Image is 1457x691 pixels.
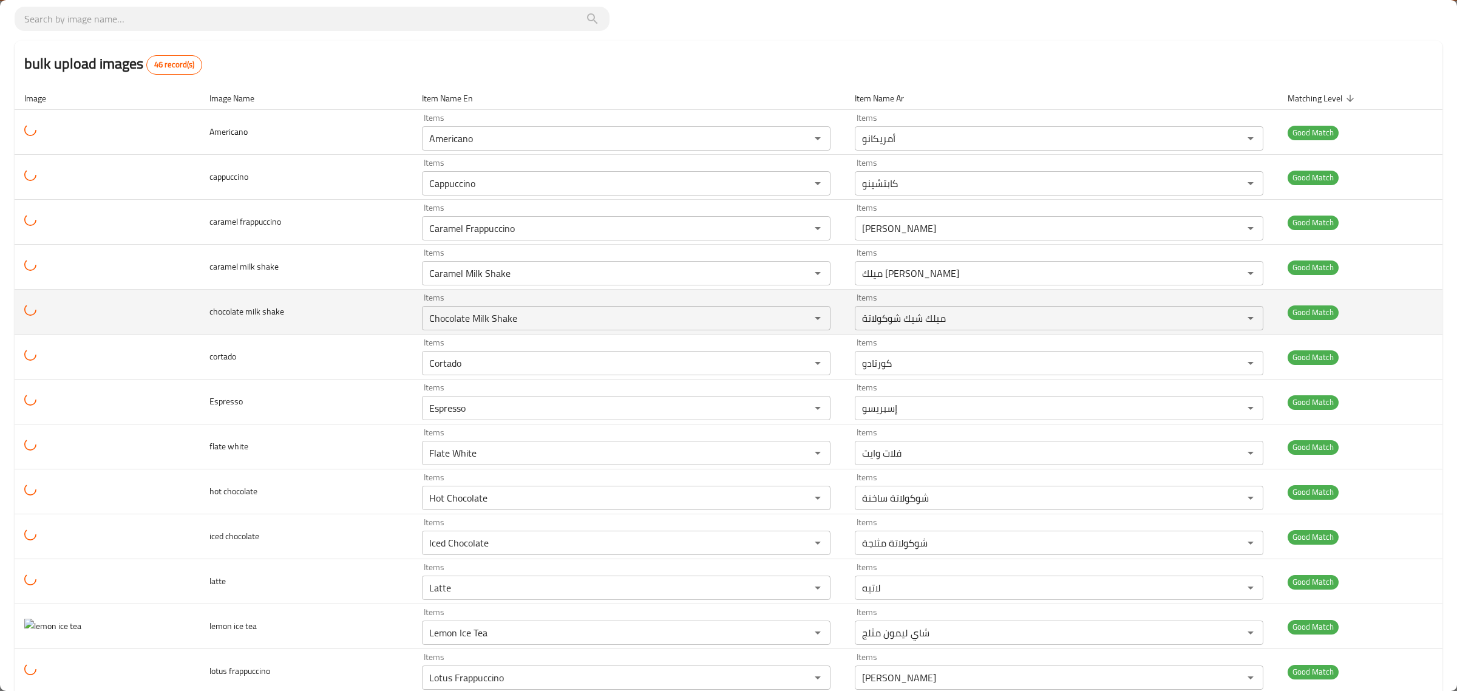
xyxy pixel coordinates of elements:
span: Good Match [1288,440,1339,454]
button: Open [1242,669,1259,686]
span: Good Match [1288,620,1339,634]
button: Open [809,310,826,327]
button: Open [1242,624,1259,641]
span: caramel milk shake [209,259,279,274]
span: Matching Level [1288,91,1358,106]
input: search [24,9,600,29]
button: Open [809,534,826,551]
button: Open [1242,175,1259,192]
button: Open [1242,265,1259,282]
button: Open [809,624,826,641]
span: cappuccino [209,169,248,185]
span: Image Name [209,91,270,106]
span: Good Match [1288,665,1339,679]
span: hot chocolate [209,483,257,499]
button: Open [809,444,826,461]
span: latte [209,573,226,589]
button: Open [809,669,826,686]
span: caramel frappuccino [209,214,281,230]
span: chocolate milk shake [209,304,284,319]
div: Total records count [146,55,202,75]
span: lemon ice tea [209,618,257,634]
span: Good Match [1288,126,1339,140]
button: Open [809,579,826,596]
span: Good Match [1288,350,1339,364]
h2: bulk upload images [24,53,202,75]
th: Image [15,87,200,110]
th: Item Name En [412,87,845,110]
span: Good Match [1288,485,1339,499]
span: Good Match [1288,305,1339,319]
span: Good Match [1288,395,1339,409]
span: Americano [209,124,248,140]
button: Open [809,265,826,282]
span: iced chocolate [209,528,259,544]
img: lemon ice tea [24,619,81,634]
span: cortado [209,349,236,364]
button: Open [809,130,826,147]
span: Good Match [1288,171,1339,185]
button: Open [809,489,826,506]
span: lotus frappuccino [209,663,270,679]
button: Open [809,220,826,237]
button: Open [809,355,826,372]
span: Good Match [1288,260,1339,274]
span: Good Match [1288,575,1339,589]
button: Open [1242,310,1259,327]
span: flate white [209,438,248,454]
button: Open [1242,130,1259,147]
span: Espresso [209,393,243,409]
button: Open [1242,489,1259,506]
button: Open [1242,400,1259,417]
th: Item Name Ar [845,87,1278,110]
button: Open [809,175,826,192]
button: Open [1242,355,1259,372]
span: 46 record(s) [147,59,202,71]
span: Good Match [1288,216,1339,230]
button: Open [1242,220,1259,237]
button: Open [1242,579,1259,596]
button: Open [809,400,826,417]
span: Good Match [1288,530,1339,544]
button: Open [1242,444,1259,461]
button: Open [1242,534,1259,551]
